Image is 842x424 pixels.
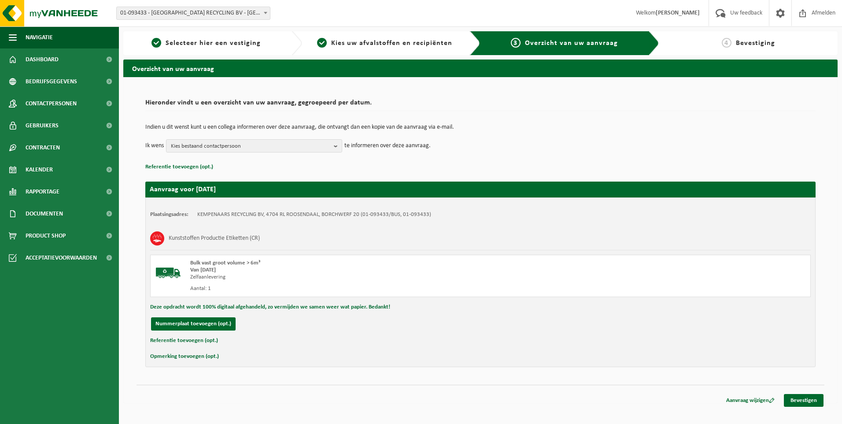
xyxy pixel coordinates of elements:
[26,247,97,269] span: Acceptatievoorwaarden
[190,267,216,273] strong: Van [DATE]
[26,159,53,181] span: Kalender
[26,26,53,48] span: Navigatie
[151,317,236,331] button: Nummerplaat toevoegen (opt.)
[145,161,213,173] button: Referentie toevoegen (opt.)
[166,139,342,152] button: Kies bestaand contactpersoon
[150,351,219,362] button: Opmerking toevoegen (opt.)
[736,40,775,47] span: Bevestiging
[26,71,77,93] span: Bedrijfsgegevens
[26,203,63,225] span: Documenten
[525,40,618,47] span: Overzicht van uw aanvraag
[784,394,824,407] a: Bevestigen
[145,99,816,111] h2: Hieronder vindt u een overzicht van uw aanvraag, gegroepeerd per datum.
[656,10,700,16] strong: [PERSON_NAME]
[331,40,452,47] span: Kies uw afvalstoffen en recipiënten
[116,7,270,20] span: 01-093433 - KEMPENAARS RECYCLING BV - ROOSENDAAL
[150,301,390,313] button: Deze opdracht wordt 100% digitaal afgehandeld, zo vermijden we samen weer wat papier. Bedankt!
[128,38,284,48] a: 1Selecteer hier een vestiging
[26,181,59,203] span: Rapportage
[155,260,181,286] img: BL-SO-LV.png
[166,40,261,47] span: Selecteer hier een vestiging
[150,335,218,346] button: Referentie toevoegen (opt.)
[151,38,161,48] span: 1
[26,137,60,159] span: Contracten
[190,274,516,281] div: Zelfaanlevering
[26,115,59,137] span: Gebruikers
[117,7,270,19] span: 01-093433 - KEMPENAARS RECYCLING BV - ROOSENDAAL
[190,260,260,266] span: Bulk vast groot volume > 6m³
[169,231,260,245] h3: Kunststoffen Productie Etiketten (CR)
[150,212,188,217] strong: Plaatsingsadres:
[197,211,431,218] td: KEMPENAARS RECYCLING BV, 4704 RL ROOSENDAAL, BORCHWERF 20 (01-093433/BUS, 01-093433)
[317,38,327,48] span: 2
[26,93,77,115] span: Contactpersonen
[720,394,781,407] a: Aanvraag wijzigen
[190,285,516,292] div: Aantal: 1
[307,38,463,48] a: 2Kies uw afvalstoffen en recipiënten
[511,38,521,48] span: 3
[145,124,816,130] p: Indien u dit wenst kunt u een collega informeren over deze aanvraag, die ontvangt dan een kopie v...
[150,186,216,193] strong: Aanvraag voor [DATE]
[123,60,838,77] h2: Overzicht van uw aanvraag
[722,38,731,48] span: 4
[26,225,66,247] span: Product Shop
[171,140,330,153] span: Kies bestaand contactpersoon
[26,48,59,71] span: Dashboard
[145,139,164,152] p: Ik wens
[344,139,431,152] p: te informeren over deze aanvraag.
